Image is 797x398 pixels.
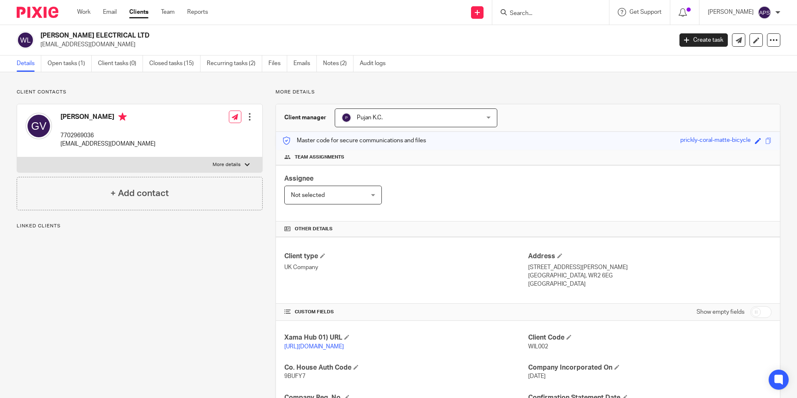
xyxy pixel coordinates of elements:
[697,308,744,316] label: Show empty fields
[103,8,117,16] a: Email
[295,154,344,161] span: Team assignments
[40,40,667,49] p: [EMAIL_ADDRESS][DOMAIN_NAME]
[293,55,317,72] a: Emails
[60,113,155,123] h4: [PERSON_NAME]
[60,131,155,140] p: 7702969036
[528,252,772,261] h4: Address
[149,55,201,72] a: Closed tasks (15)
[528,272,772,280] p: [GEOGRAPHIC_DATA], WR2 6EG
[129,8,148,16] a: Clients
[161,8,175,16] a: Team
[284,373,306,379] span: 9BUFY7
[207,55,262,72] a: Recurring tasks (2)
[528,373,546,379] span: [DATE]
[284,175,313,182] span: Assignee
[629,9,662,15] span: Get Support
[360,55,392,72] a: Audit logs
[284,252,528,261] h4: Client type
[17,7,58,18] img: Pixie
[213,161,241,168] p: More details
[77,8,90,16] a: Work
[679,33,728,47] a: Create task
[528,363,772,372] h4: Company Incorporated On
[284,344,344,350] a: [URL][DOMAIN_NAME]
[17,223,263,229] p: Linked clients
[110,187,169,200] h4: + Add contact
[284,113,326,122] h3: Client manager
[341,113,351,123] img: svg%3E
[282,136,426,145] p: Master code for secure communications and files
[357,115,383,121] span: Pujan K.C.
[17,55,41,72] a: Details
[284,263,528,272] p: UK Company
[187,8,208,16] a: Reports
[528,263,772,272] p: [STREET_ADDRESS][PERSON_NAME]
[528,280,772,288] p: [GEOGRAPHIC_DATA]
[295,226,333,232] span: Other details
[268,55,287,72] a: Files
[528,333,772,342] h4: Client Code
[17,31,34,49] img: svg%3E
[680,136,751,146] div: prickly-coral-matte-bicycle
[284,363,528,372] h4: Co. House Auth Code
[276,89,780,96] p: More details
[98,55,143,72] a: Client tasks (0)
[758,6,771,19] img: svg%3E
[48,55,92,72] a: Open tasks (1)
[25,113,52,139] img: svg%3E
[284,333,528,342] h4: Xama Hub 01) URL
[17,89,263,96] p: Client contacts
[528,344,548,350] span: WIL002
[323,55,353,72] a: Notes (2)
[60,140,155,148] p: [EMAIL_ADDRESS][DOMAIN_NAME]
[291,192,325,198] span: Not selected
[284,309,528,315] h4: CUSTOM FIELDS
[509,10,584,18] input: Search
[40,31,541,40] h2: [PERSON_NAME] ELECTRICAL LTD
[118,113,127,121] i: Primary
[708,8,754,16] p: [PERSON_NAME]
